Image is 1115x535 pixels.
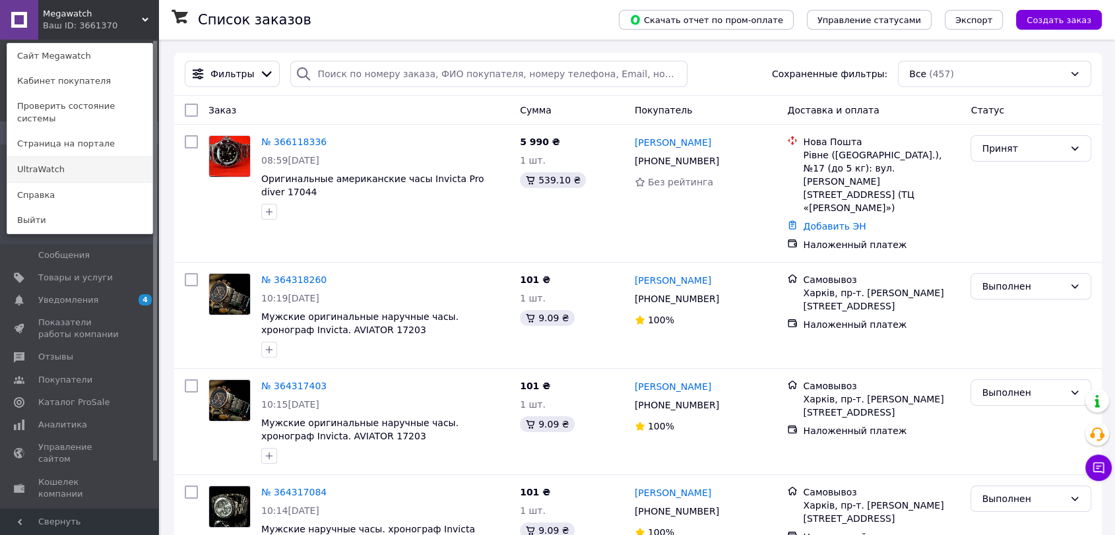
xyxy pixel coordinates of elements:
[139,294,152,305] span: 4
[208,105,236,115] span: Заказ
[38,441,122,465] span: Управление сайтом
[520,399,546,410] span: 1 шт.
[803,424,960,437] div: Наложенный платеж
[803,286,960,313] div: Харків, пр-т. [PERSON_NAME][STREET_ADDRESS]
[208,273,251,315] a: Фото товару
[971,105,1004,115] span: Статус
[803,393,960,419] div: Харків, пр-т. [PERSON_NAME][STREET_ADDRESS]
[982,141,1064,156] div: Принят
[982,385,1064,400] div: Выполнен
[803,379,960,393] div: Самовывоз
[208,135,251,177] a: Фото товару
[520,172,586,188] div: 539.10 ₴
[38,374,92,386] span: Покупатели
[261,399,319,410] span: 10:15[DATE]
[209,136,250,177] img: Фото товару
[38,396,110,408] span: Каталог ProSale
[43,8,142,20] span: Megawatch
[803,273,960,286] div: Самовывоз
[632,502,722,520] div: [PHONE_NUMBER]
[803,135,960,148] div: Нова Пошта
[520,487,550,497] span: 101 ₴
[635,486,711,499] a: [PERSON_NAME]
[261,381,327,391] a: № 364317403
[1016,10,1102,30] button: Создать заказ
[635,136,711,149] a: [PERSON_NAME]
[909,67,926,80] span: Все
[520,381,550,391] span: 101 ₴
[803,238,960,251] div: Наложенный платеж
[635,274,711,287] a: [PERSON_NAME]
[261,293,319,303] span: 10:19[DATE]
[632,290,722,308] div: [PHONE_NUMBER]
[520,416,574,432] div: 9.09 ₴
[38,249,90,261] span: Сообщения
[209,380,250,421] img: Фото товару
[955,15,992,25] span: Экспорт
[208,379,251,422] a: Фото товару
[7,208,152,233] a: Выйти
[38,317,122,340] span: Показатели работы компании
[38,419,87,431] span: Аналитика
[7,69,152,94] a: Кабинет покупателя
[520,274,550,285] span: 101 ₴
[261,137,327,147] a: № 366118336
[38,476,122,500] span: Кошелек компании
[803,148,960,214] div: Рівне ([GEOGRAPHIC_DATA].), №17 (до 5 кг): вул. [PERSON_NAME][STREET_ADDRESS] (ТЦ «[PERSON_NAME]»)
[772,67,887,80] span: Сохраненные фильтры:
[629,14,783,26] span: Скачать отчет по пром-оплате
[7,183,152,208] a: Справка
[520,293,546,303] span: 1 шт.
[982,279,1064,294] div: Выполнен
[803,318,960,331] div: Наложенный платеж
[261,505,319,516] span: 10:14[DATE]
[38,272,113,284] span: Товары и услуги
[945,10,1003,30] button: Экспорт
[807,10,932,30] button: Управление статусами
[1003,14,1102,24] a: Создать заказ
[632,152,722,170] div: [PHONE_NUMBER]
[929,69,954,79] span: (457)
[7,157,152,182] a: UltraWatch
[198,12,311,28] h1: Список заказов
[261,155,319,166] span: 08:59[DATE]
[7,44,152,69] a: Сайт Megawatch
[817,15,921,25] span: Управление статусами
[261,487,327,497] a: № 364317084
[520,137,560,147] span: 5 990 ₴
[803,486,960,499] div: Самовывоз
[982,491,1064,506] div: Выполнен
[648,421,674,431] span: 100%
[1027,15,1091,25] span: Создать заказ
[520,155,546,166] span: 1 шт.
[520,310,574,326] div: 9.09 ₴
[38,294,98,306] span: Уведомления
[803,499,960,525] div: Харків, пр-т. [PERSON_NAME][STREET_ADDRESS]
[635,380,711,393] a: [PERSON_NAME]
[1085,455,1112,481] button: Чат с покупателем
[209,486,250,527] img: Фото товару
[43,20,98,32] div: Ваш ID: 3661370
[209,274,250,315] img: Фото товару
[7,94,152,131] a: Проверить состояние системы
[520,105,552,115] span: Сумма
[619,10,794,30] button: Скачать отчет по пром-оплате
[635,105,693,115] span: Покупатель
[210,67,254,80] span: Фильтры
[208,486,251,528] a: Фото товару
[261,418,459,441] a: Мужские оригинальные наручные часы. хронограф Invicta. AVIATOR 17203
[7,131,152,156] a: Страница на портале
[648,315,674,325] span: 100%
[290,61,687,87] input: Поиск по номеру заказа, ФИО покупателя, номеру телефона, Email, номеру накладной
[261,274,327,285] a: № 364318260
[261,173,484,197] a: Оригинальные американские часы Invicta Pro diver 17044
[520,505,546,516] span: 1 шт.
[787,105,879,115] span: Доставка и оплата
[632,396,722,414] div: [PHONE_NUMBER]
[38,351,73,363] span: Отзывы
[803,221,866,232] a: Добавить ЭН
[261,311,459,335] a: Мужские оригинальные наручные часы. хронограф Invicta. AVIATOR 17203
